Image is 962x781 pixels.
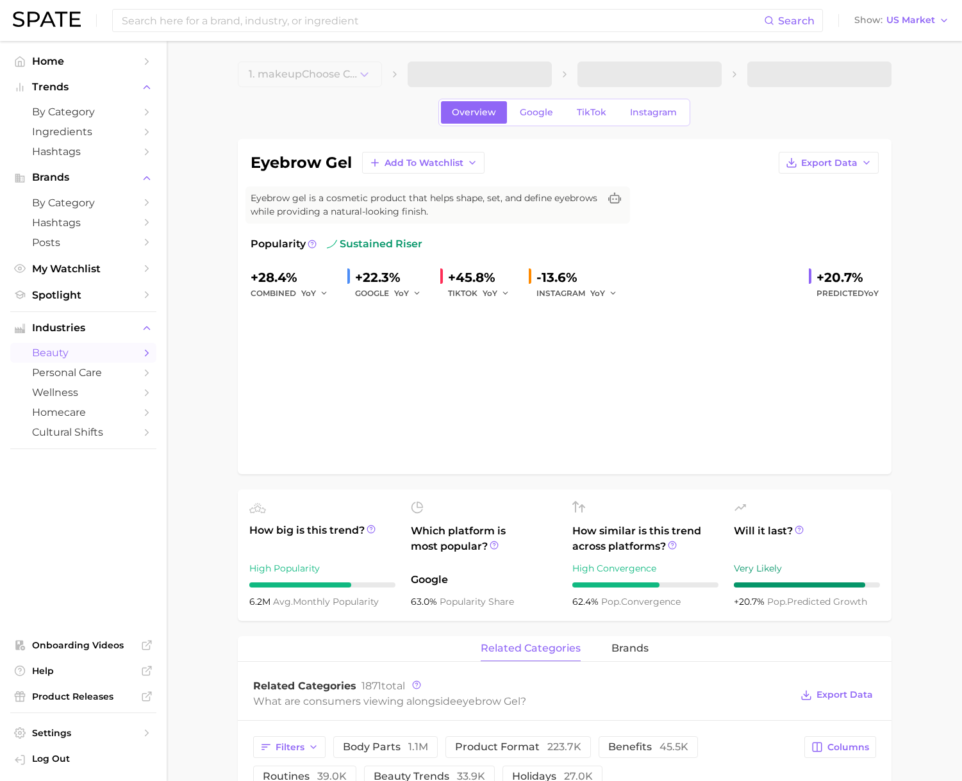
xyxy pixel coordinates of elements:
div: +28.4% [251,267,337,288]
a: Ingredients [10,122,156,142]
div: +20.7% [817,267,879,288]
span: Export Data [801,158,858,169]
span: Spotlight [32,289,135,301]
span: Posts [32,236,135,249]
button: 1. makeupChoose Category [238,62,382,87]
span: 63.0% [411,596,440,607]
button: YoY [590,286,618,301]
a: Product Releases [10,687,156,706]
div: 9 / 10 [734,582,880,588]
button: Columns [804,736,875,758]
a: Hashtags [10,213,156,233]
span: YoY [301,288,316,299]
span: Columns [827,742,869,753]
span: total [361,680,405,692]
a: Overview [441,101,507,124]
span: Export Data [817,689,873,700]
button: YoY [301,286,329,301]
a: Instagram [619,101,688,124]
span: YoY [590,288,605,299]
div: -13.6% [536,267,626,288]
a: My Watchlist [10,259,156,279]
button: Brands [10,168,156,187]
span: How similar is this trend across platforms? [572,523,718,554]
div: +45.8% [448,267,518,288]
span: body parts [343,742,428,752]
span: homecare [32,406,135,418]
span: Ingredients [32,126,135,138]
span: by Category [32,197,135,209]
a: by Category [10,102,156,122]
span: Show [854,17,883,24]
a: personal care [10,363,156,382]
span: 45.5k [659,741,688,753]
a: Google [509,101,564,124]
button: YoY [394,286,422,301]
span: Onboarding Videos [32,639,135,651]
abbr: popularity index [767,596,787,607]
input: Search here for a brand, industry, or ingredient [120,10,764,31]
span: Filters [276,742,304,753]
a: Spotlight [10,285,156,305]
div: What are consumers viewing alongside ? [253,693,792,710]
span: Hashtags [32,145,135,158]
span: predicted growth [767,596,867,607]
span: Help [32,665,135,677]
button: Add to Watchlist [362,152,485,174]
span: beauty [32,347,135,359]
span: product format [455,742,581,752]
span: How big is this trend? [249,523,395,554]
span: YoY [394,288,409,299]
a: by Category [10,193,156,213]
span: 62.4% [572,596,601,607]
a: Hashtags [10,142,156,161]
span: Settings [32,727,135,739]
span: TikTok [577,107,606,118]
div: +22.3% [355,267,430,288]
span: benefits [608,742,688,752]
a: Settings [10,723,156,743]
span: 6.2m [249,596,273,607]
span: Product Releases [32,691,135,702]
span: Add to Watchlist [385,158,463,169]
span: Which platform is most popular? [411,523,557,566]
span: US Market [886,17,935,24]
button: Trends [10,78,156,97]
span: Industries [32,322,135,334]
span: sustained riser [327,236,422,252]
span: Overview [452,107,496,118]
span: My Watchlist [32,263,135,275]
button: Filters [253,736,326,758]
span: Instagram [630,107,677,118]
span: 1871 [361,680,381,692]
span: Home [32,55,135,67]
a: Home [10,51,156,71]
span: YoY [483,288,497,299]
span: Trends [32,81,135,93]
abbr: average [273,596,293,607]
span: Related Categories [253,680,356,692]
a: Log out. Currently logged in with e-mail leon@palladiobeauty.com. [10,749,156,771]
span: convergence [601,596,681,607]
span: Log Out [32,753,146,764]
div: TIKTOK [448,286,518,301]
span: Predicted [817,286,879,301]
abbr: popularity index [601,596,621,607]
span: Will it last? [734,523,880,554]
div: 7 / 10 [249,582,395,588]
span: 1. makeup Choose Category [249,69,358,80]
div: High Popularity [249,561,395,576]
span: Eyebrow gel is a cosmetic product that helps shape, set, and define eyebrows while providing a na... [251,192,599,218]
span: Search [778,15,815,27]
div: Very Likely [734,561,880,576]
span: Brands [32,172,135,183]
span: +20.7% [734,596,767,607]
img: SPATE [13,12,81,27]
span: cultural shifts [32,426,135,438]
span: Hashtags [32,217,135,229]
div: High Convergence [572,561,718,576]
img: sustained riser [327,239,337,249]
a: Help [10,661,156,680]
span: personal care [32,366,135,379]
a: beauty [10,343,156,363]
